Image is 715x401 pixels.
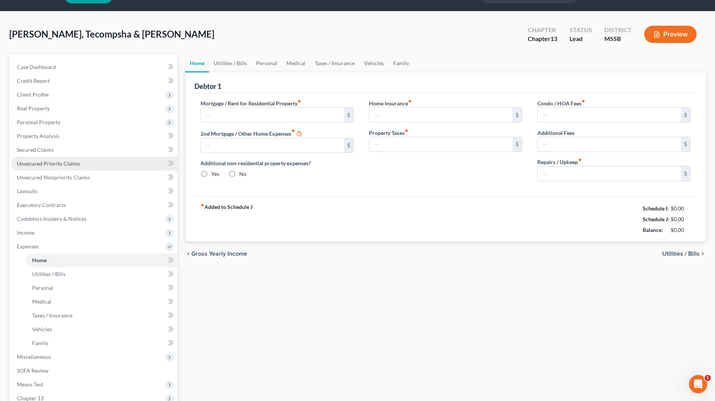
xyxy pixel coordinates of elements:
[11,157,178,171] a: Unsecured Priority Claims
[191,251,247,257] span: Gross Yearly Income
[17,202,66,208] span: Executory Contracts
[643,216,669,222] strong: Schedule J:
[662,251,706,257] button: Utilities / Bills chevron_right
[310,54,359,72] a: Taxes / Insurance
[32,271,65,277] span: Utilities / Bills
[604,26,632,35] div: District
[17,119,60,125] span: Personal Property
[32,298,51,305] span: Medical
[209,54,251,72] a: Utilities / Bills
[26,309,178,322] a: Taxes / Insurance
[11,364,178,378] a: SOFA Review
[389,54,414,72] a: Family
[251,54,282,72] a: Personal
[700,251,706,257] i: chevron_right
[369,99,412,107] label: Home Insurance
[671,205,691,212] div: $0.00
[643,227,663,233] strong: Balance:
[11,74,178,88] a: Credit Report
[17,367,49,374] span: SOFA Review
[689,375,707,393] iframe: Intercom live chat
[17,353,51,360] span: Miscellaneous
[17,381,43,388] span: Means Test
[32,312,72,319] span: Taxes / Insurance
[201,138,344,153] input: --
[17,243,39,250] span: Expenses
[194,82,221,91] div: Debtor 1
[17,229,34,236] span: Income
[32,284,53,291] span: Personal
[239,170,246,178] label: No
[297,99,301,103] i: fiber_manual_record
[662,251,700,257] span: Utilities / Bills
[538,108,681,122] input: --
[570,26,592,35] div: Status
[26,253,178,267] a: Home
[17,188,38,194] span: Lawsuits
[201,108,344,122] input: --
[9,28,214,39] span: [PERSON_NAME], Tecompsha & [PERSON_NAME]
[201,203,204,207] i: fiber_manual_record
[11,60,178,74] a: Case Dashboard
[201,99,301,107] label: Mortgage / Rent for Residential Property
[537,129,575,137] label: Additional Fees
[11,198,178,212] a: Executory Contracts
[671,226,691,234] div: $0.00
[26,267,178,281] a: Utilities / Bills
[201,129,302,138] label: 2nd Mortgage / Other Home Expenses
[513,137,522,152] div: $
[17,215,87,222] span: Codebtors Insiders & Notices
[17,146,54,153] span: Secured Claims
[201,159,354,167] label: Additional non-residential property expenses?
[408,99,412,103] i: fiber_manual_record
[185,54,209,72] a: Home
[644,26,697,43] button: Preview
[17,91,49,98] span: Client Profile
[32,257,47,263] span: Home
[11,129,178,143] a: Property Analysis
[344,138,353,153] div: $
[11,184,178,198] a: Lawsuits
[17,77,50,84] span: Credit Report
[581,99,585,103] i: fiber_manual_record
[26,281,178,295] a: Personal
[405,129,408,133] i: fiber_manual_record
[578,158,582,162] i: fiber_manual_record
[538,137,681,152] input: --
[681,137,690,152] div: $
[17,160,80,167] span: Unsecured Priority Claims
[681,166,690,181] div: $
[11,143,178,157] a: Secured Claims
[185,251,247,257] button: chevron_left Gross Yearly Income
[211,170,219,178] label: Yes
[201,203,253,235] strong: Added to Schedule J
[17,105,50,112] span: Real Property
[17,174,90,181] span: Unsecured Nonpriority Claims
[671,215,691,223] div: $0.00
[643,205,669,212] strong: Schedule I:
[359,54,389,72] a: Vehicles
[26,295,178,309] a: Medical
[538,166,681,181] input: --
[32,340,48,346] span: Family
[369,108,513,122] input: --
[528,35,557,43] div: Chapter
[513,108,522,122] div: $
[344,108,353,122] div: $
[369,129,408,137] label: Property Taxes
[282,54,310,72] a: Medical
[17,133,59,139] span: Property Analysis
[369,137,513,152] input: --
[604,35,632,43] div: MSSB
[32,326,52,332] span: Vehicles
[537,158,582,166] label: Repairs / Upkeep
[550,35,557,42] span: 13
[570,35,592,43] div: Lead
[185,251,191,257] i: chevron_left
[528,26,557,35] div: Chapter
[681,108,690,122] div: $
[705,375,711,381] span: 1
[17,64,56,70] span: Case Dashboard
[26,322,178,336] a: Vehicles
[537,99,585,107] label: Condo / HOA Fees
